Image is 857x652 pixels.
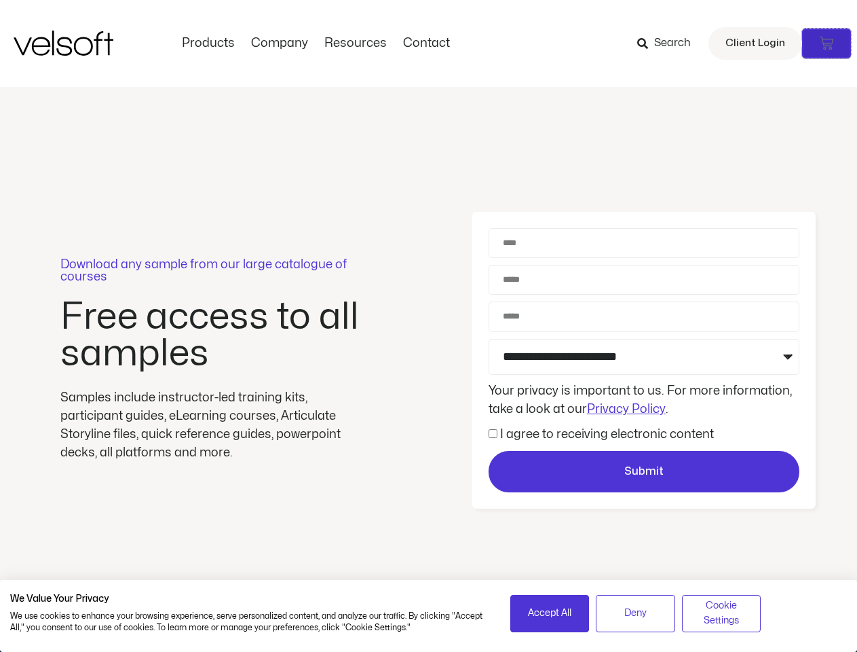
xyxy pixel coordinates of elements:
[637,32,700,55] a: Search
[500,429,714,440] label: I agree to receiving electronic content
[243,36,316,51] a: CompanyMenu Toggle
[174,36,458,51] nav: Menu
[708,27,802,60] a: Client Login
[624,463,664,481] span: Submit
[682,595,761,632] button: Adjust cookie preferences
[596,595,675,632] button: Deny all cookies
[654,35,691,52] span: Search
[395,36,458,51] a: ContactMenu Toggle
[624,606,647,621] span: Deny
[725,35,785,52] span: Client Login
[316,36,395,51] a: ResourcesMenu Toggle
[485,382,803,418] div: Your privacy is important to us. For more information, take a look at our .
[10,593,490,605] h2: We Value Your Privacy
[489,451,799,493] button: Submit
[691,598,753,629] span: Cookie Settings
[10,611,490,634] p: We use cookies to enhance your browsing experience, serve personalized content, and analyze our t...
[14,31,113,56] img: Velsoft Training Materials
[587,403,666,415] a: Privacy Policy
[174,36,243,51] a: ProductsMenu Toggle
[60,388,366,462] div: Samples include instructor-led training kits, participant guides, eLearning courses, Articulate S...
[510,595,590,632] button: Accept all cookies
[528,606,571,621] span: Accept All
[60,259,366,283] p: Download any sample from our large catalogue of courses
[60,299,366,372] h2: Free access to all samples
